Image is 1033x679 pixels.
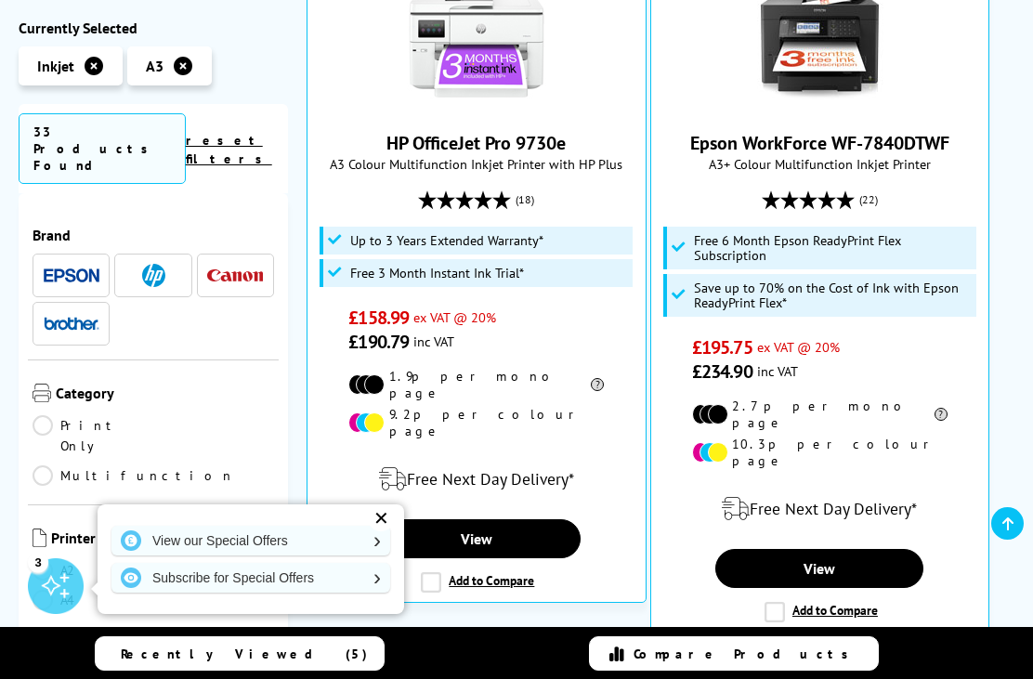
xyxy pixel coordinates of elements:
span: A3 [146,57,163,75]
span: £195.75 [692,335,752,359]
span: Brand [33,226,274,244]
img: Brother [44,317,99,330]
img: Category [33,384,51,402]
span: Inkjet [37,57,74,75]
a: A2 [33,560,153,581]
li: 10.3p per colour page [692,436,948,469]
label: Add to Compare [765,602,878,622]
a: View [715,549,923,588]
span: (18) [516,182,534,217]
a: View our Special Offers [111,526,390,555]
a: Epson [44,264,99,287]
div: 3 [28,552,48,572]
img: Printer Size [33,529,46,547]
div: ✕ [368,505,394,531]
span: Save up to 70% on the Cost of Ink with Epson ReadyPrint Flex* [694,281,972,310]
li: 1.9p per mono page [348,368,604,401]
a: Recently Viewed (5) [95,636,385,671]
span: Recently Viewed (5) [121,646,368,662]
span: A3+ Colour Multifunction Inkjet Printer [660,155,980,173]
a: HP [125,264,181,287]
img: Canon [207,269,263,281]
span: (22) [859,182,878,217]
span: Printer Size [51,529,274,551]
a: HP OfficeJet Pro 9730e [386,131,566,155]
a: Multifunction [33,465,235,486]
span: 33 Products Found [19,113,186,184]
span: Up to 3 Years Extended Warranty* [350,233,543,248]
a: Epson WorkForce WF-7840DTWF [690,131,949,155]
span: £234.90 [692,359,752,384]
span: Free 3 Month Instant Ink Trial* [350,266,524,281]
span: £190.79 [348,330,409,354]
span: Free 6 Month Epson ReadyPrint Flex Subscription [694,233,972,263]
span: Compare Products [634,646,858,662]
span: Category [56,384,274,406]
li: 9.2p per colour page [348,406,604,439]
img: HP [142,264,165,287]
span: ex VAT @ 20% [413,308,496,326]
a: HP OfficeJet Pro 9730e [407,98,546,116]
label: Add to Compare [421,572,534,593]
span: £158.99 [348,306,409,330]
a: A4 [33,590,153,610]
span: ex VAT @ 20% [757,338,840,356]
div: Currently Selected [19,19,288,37]
img: Epson [44,268,99,282]
a: Compare Products [589,636,879,671]
a: reset filters [186,132,272,167]
a: Brother [44,312,99,335]
a: Print Only [33,415,153,456]
div: modal_delivery [660,483,980,535]
a: Canon [207,264,263,287]
li: 2.7p per mono page [692,398,948,431]
a: Subscribe for Special Offers [111,563,390,593]
div: modal_delivery [317,453,636,505]
span: inc VAT [757,362,798,380]
a: Epson WorkForce WF-7840DTWF [750,98,889,116]
span: inc VAT [413,333,454,350]
a: View [373,519,581,558]
span: A3 Colour Multifunction Inkjet Printer with HP Plus [317,155,636,173]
